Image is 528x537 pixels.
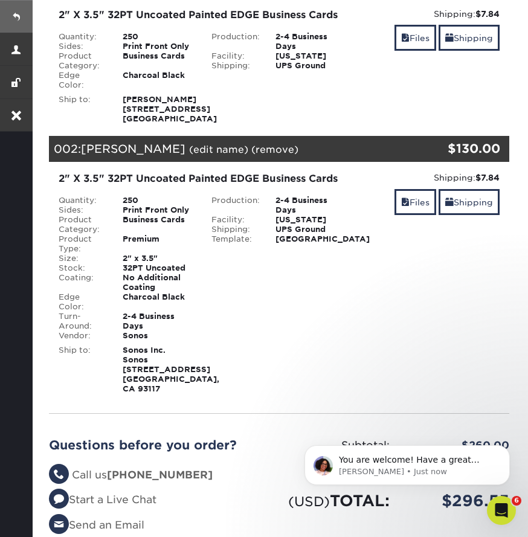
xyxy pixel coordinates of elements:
[266,234,356,244] div: [GEOGRAPHIC_DATA]
[50,71,114,90] div: Edge Color:
[123,346,219,393] strong: Sonos Inc. Sonos [STREET_ADDRESS] [GEOGRAPHIC_DATA], CA 93117
[266,225,356,234] div: UPS Ground
[251,144,298,155] a: (remove)
[365,8,500,20] div: Shipping:
[445,33,454,43] span: shipping
[202,32,266,51] div: Production:
[266,61,356,71] div: UPS Ground
[365,172,500,184] div: Shipping:
[50,254,114,263] div: Size:
[439,189,500,215] a: Shipping
[50,42,114,51] div: Sides:
[49,468,270,483] li: Call us
[123,95,217,123] strong: [PERSON_NAME] [STREET_ADDRESS] [GEOGRAPHIC_DATA]
[49,494,156,506] a: Start a Live Chat
[445,198,454,207] span: shipping
[439,25,500,51] a: Shipping
[114,312,203,331] div: 2-4 Business Days
[266,215,356,225] div: [US_STATE]
[50,312,114,331] div: Turn-Around:
[288,494,330,509] small: (USD)
[202,61,266,71] div: Shipping:
[114,234,203,254] div: Premium
[114,263,203,273] div: 32PT Uncoated
[114,71,203,90] div: Charcoal Black
[401,33,410,43] span: files
[50,234,114,254] div: Product Type:
[114,42,203,51] div: Print Front Only
[81,142,185,155] span: [PERSON_NAME]
[202,215,266,225] div: Facility:
[114,32,203,42] div: 250
[286,420,528,504] iframe: Intercom notifications message
[49,136,433,162] div: 002:
[50,32,114,42] div: Quantity:
[107,469,213,481] strong: [PHONE_NUMBER]
[59,172,347,186] div: 2" X 3.5" 32PT Uncoated Painted EDGE Business Cards
[394,189,436,215] a: Files
[59,8,347,22] div: 2" X 3.5" 32PT Uncoated Painted EDGE Business Cards
[114,215,203,234] div: Business Cards
[114,254,203,263] div: 2" x 3.5"
[114,51,203,71] div: Business Cards
[114,292,203,312] div: Charcoal Black
[202,51,266,61] div: Facility:
[49,519,144,531] a: Send an Email
[202,225,266,234] div: Shipping:
[202,234,266,244] div: Template:
[487,496,516,525] iframe: Intercom live chat
[50,205,114,215] div: Sides:
[475,173,500,182] strong: $7.84
[279,489,399,512] div: TOTAL:
[512,496,521,506] span: 6
[189,144,248,155] a: (edit name)
[401,198,410,207] span: files
[202,196,266,215] div: Production:
[279,454,399,469] div: Shipping:
[114,196,203,205] div: 250
[266,51,356,61] div: [US_STATE]
[50,51,114,71] div: Product Category:
[50,292,114,312] div: Edge Color:
[279,469,399,484] div: Tax:
[49,438,270,452] h2: Questions before you order?
[475,9,500,19] strong: $7.84
[50,196,114,205] div: Quantity:
[50,95,114,124] div: Ship to:
[50,263,114,273] div: Stock:
[279,438,399,454] div: Subtotal:
[50,273,114,292] div: Coating:
[266,196,356,215] div: 2-4 Business Days
[394,25,436,51] a: Files
[50,346,114,394] div: Ship to:
[433,140,500,158] div: $130.00
[50,215,114,234] div: Product Category:
[114,273,203,292] div: No Additional Coating
[114,205,203,215] div: Print Front Only
[50,331,114,341] div: Vendor:
[266,32,356,51] div: 2-4 Business Days
[114,331,203,341] div: Sonos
